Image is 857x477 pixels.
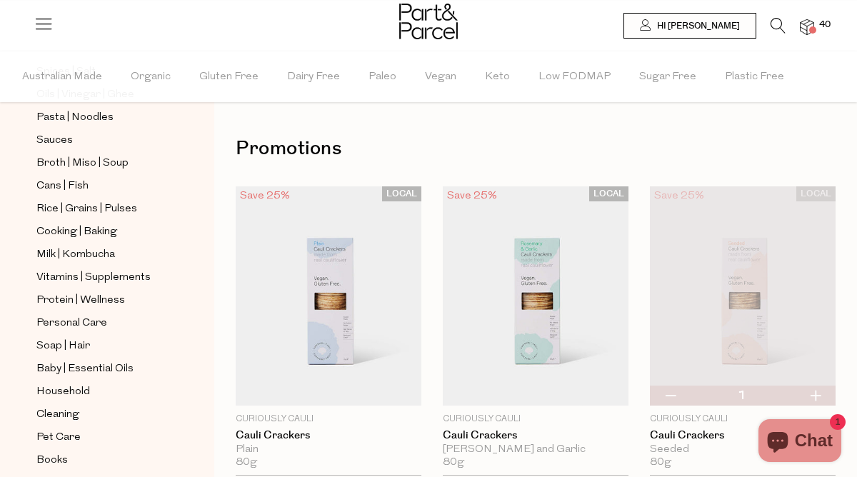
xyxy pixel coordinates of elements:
[36,224,117,241] span: Cooking | Baking
[589,186,628,201] span: LOCAL
[36,268,166,286] a: Vitamins | Supplements
[443,186,628,406] img: Cauli Crackers
[650,413,836,426] p: Curiously Cauli
[36,291,166,309] a: Protein | Wellness
[816,19,834,31] span: 40
[236,413,421,426] p: Curiously Cauli
[36,246,166,263] a: Milk | Kombucha
[754,419,846,466] inbox-online-store-chat: Shopify online store chat
[796,186,836,201] span: LOCAL
[399,4,458,39] img: Part&Parcel
[236,186,421,406] img: Cauli Crackers
[36,201,137,218] span: Rice | Grains | Pulses
[236,443,421,456] div: Plain
[36,406,166,423] a: Cleaning
[639,52,696,102] span: Sugar Free
[36,428,166,446] a: Pet Care
[538,52,611,102] span: Low FODMAP
[36,223,166,241] a: Cooking | Baking
[425,52,456,102] span: Vegan
[443,456,464,469] span: 80g
[36,452,68,469] span: Books
[36,178,89,195] span: Cans | Fish
[443,186,501,206] div: Save 25%
[36,131,166,149] a: Sauces
[36,315,107,332] span: Personal Care
[22,52,102,102] span: Australian Made
[623,13,756,39] a: Hi [PERSON_NAME]
[800,19,814,34] a: 40
[36,109,114,126] span: Pasta | Noodles
[382,186,421,201] span: LOCAL
[650,429,836,442] a: Cauli Crackers
[485,52,510,102] span: Keto
[725,52,784,102] span: Plastic Free
[36,383,90,401] span: Household
[236,132,836,165] h1: Promotions
[36,451,166,469] a: Books
[36,361,134,378] span: Baby | Essential Oils
[443,413,628,426] p: Curiously Cauli
[36,292,125,309] span: Protein | Wellness
[36,269,151,286] span: Vitamins | Supplements
[650,186,708,206] div: Save 25%
[236,456,257,469] span: 80g
[199,52,259,102] span: Gluten Free
[36,338,90,355] span: Soap | Hair
[36,109,166,126] a: Pasta | Noodles
[287,52,340,102] span: Dairy Free
[653,20,740,32] span: Hi [PERSON_NAME]
[36,406,79,423] span: Cleaning
[131,52,171,102] span: Organic
[36,154,166,172] a: Broth | Miso | Soup
[369,52,396,102] span: Paleo
[36,177,166,195] a: Cans | Fish
[36,383,166,401] a: Household
[236,186,294,206] div: Save 25%
[650,456,671,469] span: 80g
[36,132,73,149] span: Sauces
[443,443,628,456] div: [PERSON_NAME] and Garlic
[36,360,166,378] a: Baby | Essential Oils
[36,246,115,263] span: Milk | Kombucha
[36,155,129,172] span: Broth | Miso | Soup
[236,429,421,442] a: Cauli Crackers
[36,337,166,355] a: Soap | Hair
[650,186,836,406] img: Cauli Crackers
[36,200,166,218] a: Rice | Grains | Pulses
[36,314,166,332] a: Personal Care
[443,429,628,442] a: Cauli Crackers
[650,443,836,456] div: Seeded
[36,429,81,446] span: Pet Care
